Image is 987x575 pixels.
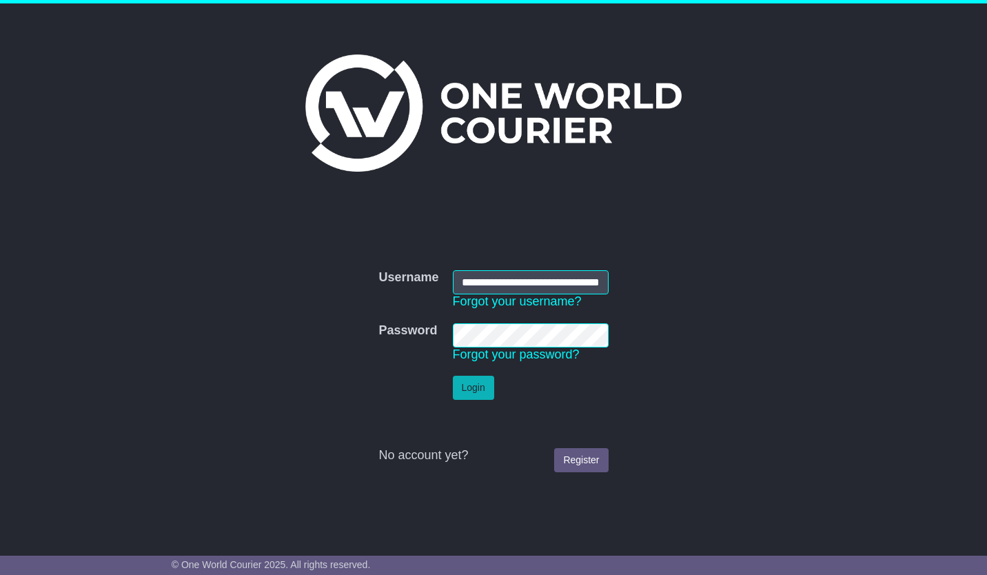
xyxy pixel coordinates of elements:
a: Forgot your username? [453,294,582,308]
div: No account yet? [378,448,608,463]
a: Register [554,448,608,472]
label: Username [378,270,438,285]
label: Password [378,323,437,339]
span: © One World Courier 2025. All rights reserved. [172,559,371,570]
img: One World [305,54,682,172]
a: Forgot your password? [453,347,580,361]
button: Login [453,376,494,400]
